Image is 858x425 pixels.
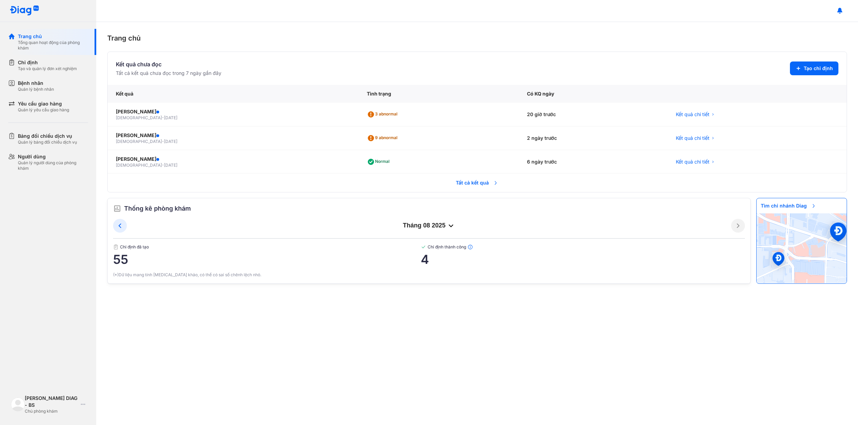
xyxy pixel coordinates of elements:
[116,60,221,68] div: Kết quả chưa đọc
[113,244,119,250] img: document.50c4cfd0.svg
[367,109,400,120] div: 3 abnormal
[519,126,668,150] div: 2 ngày trước
[127,222,731,230] div: tháng 08 2025
[18,139,77,145] div: Quản lý bảng đối chiếu dịch vụ
[116,156,350,163] div: [PERSON_NAME]
[10,5,39,16] img: logo
[18,59,77,66] div: Chỉ định
[116,132,350,139] div: [PERSON_NAME]
[164,139,177,144] span: [DATE]
[108,85,359,103] div: Kết quả
[18,107,69,113] div: Quản lý yêu cầu giao hàng
[421,244,745,250] span: Chỉ định thành công
[18,153,88,160] div: Người dùng
[113,253,421,266] span: 55
[676,135,709,142] span: Kết quả chi tiết
[113,272,745,278] div: (*)Dữ liệu mang tính [MEDICAL_DATA] khảo, có thể có sai số chênh lệch nhỏ.
[11,398,25,411] img: logo
[519,85,668,103] div: Có KQ ngày
[113,204,121,213] img: order.5a6da16c.svg
[676,111,709,118] span: Kết quả chi tiết
[162,115,164,120] span: -
[18,100,69,107] div: Yêu cầu giao hàng
[452,175,503,190] span: Tất cả kết quả
[116,115,162,120] span: [DEMOGRAPHIC_DATA]
[18,160,88,171] div: Quản lý người dùng của phòng khám
[421,253,745,266] span: 4
[18,40,88,51] div: Tổng quan hoạt động của phòng khám
[18,80,54,87] div: Bệnh nhân
[421,244,426,250] img: checked-green.01cc79e0.svg
[676,158,709,165] span: Kết quả chi tiết
[116,139,162,144] span: [DEMOGRAPHIC_DATA]
[124,204,191,213] span: Thống kê phòng khám
[367,156,392,167] div: Normal
[162,163,164,168] span: -
[757,198,821,213] span: Tìm chi nhánh Diag
[467,244,473,250] img: info.7e716105.svg
[804,65,833,72] span: Tạo chỉ định
[116,163,162,168] span: [DEMOGRAPHIC_DATA]
[18,66,77,71] div: Tạo và quản lý đơn xét nghiệm
[25,395,78,409] div: [PERSON_NAME] DIAG - BS
[113,244,421,250] span: Chỉ định đã tạo
[107,33,847,43] div: Trang chủ
[116,108,350,115] div: [PERSON_NAME]
[519,150,668,174] div: 6 ngày trước
[164,115,177,120] span: [DATE]
[359,85,519,103] div: Tình trạng
[18,133,77,139] div: Bảng đối chiếu dịch vụ
[25,409,78,414] div: Chủ phòng khám
[367,133,400,144] div: 9 abnormal
[164,163,177,168] span: [DATE]
[116,70,221,77] div: Tất cả kết quả chưa đọc trong 7 ngày gần đây
[18,33,88,40] div: Trang chủ
[790,61,838,75] button: Tạo chỉ định
[162,139,164,144] span: -
[519,103,668,126] div: 20 giờ trước
[18,87,54,92] div: Quản lý bệnh nhân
